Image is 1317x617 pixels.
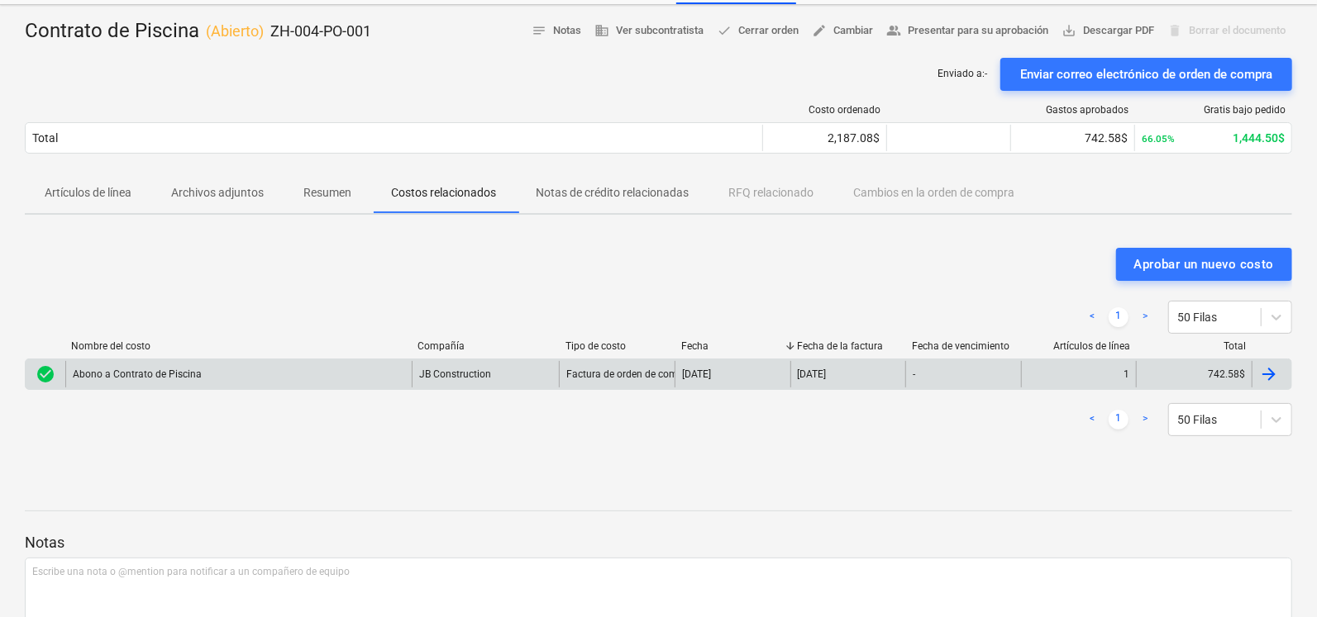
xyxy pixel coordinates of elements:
a: Previous page [1082,307,1102,327]
p: Artículos de línea [45,184,131,202]
span: Ver subcontratista [594,21,704,40]
div: Compañía [418,340,552,352]
div: Enviar correo electrónico de orden de compra [1020,64,1272,85]
span: edit [812,23,827,38]
p: Archivos adjuntos [171,184,264,202]
a: Previous page [1082,410,1102,430]
span: save_alt [1062,23,1076,38]
div: Fecha [681,340,784,352]
div: Fecha de vencimiento [913,340,1015,352]
span: done [717,23,732,38]
button: Ver subcontratista [588,18,710,44]
iframe: Chat Widget [1234,538,1317,617]
div: Artículos de línea [1028,340,1130,352]
div: Nombre del costo [71,340,404,352]
a: Next page [1135,410,1155,430]
span: check_circle [36,364,55,384]
div: Tipo de costo [565,340,668,352]
div: Total [32,131,58,145]
a: Next page [1135,307,1155,327]
span: Presentar para su aprobación [886,21,1048,40]
p: Costos relacionados [391,184,496,202]
button: Aprobar un nuevo costo [1116,248,1292,281]
div: Gratis bajo pedido [1142,104,1286,116]
div: Contrato de Piscina [25,18,371,45]
div: Gastos aprobados [1018,104,1129,116]
div: - [913,368,915,380]
span: Cerrar orden [717,21,799,40]
span: business [594,23,609,38]
button: Notas [525,18,588,44]
span: people_alt [886,23,901,38]
div: 742.58$ [1018,131,1128,145]
span: notes [532,23,546,38]
button: Presentar para su aprobación [880,18,1055,44]
small: 66.05% [1142,133,1175,145]
p: Notas [25,533,1292,553]
button: Descargar PDF [1055,18,1161,44]
p: Notas de crédito relacionadas [536,184,689,202]
div: La factura fue aprobada [36,364,55,384]
div: 1,444.50$ [1142,131,1285,145]
span: Cambiar [812,21,873,40]
div: 2,187.08$ [770,131,880,145]
div: Fecha de la factura [797,340,899,352]
div: Factura de orden de compra [566,368,693,380]
div: Total [1143,340,1246,352]
div: 1 [1124,368,1129,380]
div: Costo ordenado [770,104,880,116]
button: Cambiar [805,18,880,44]
button: Enviar correo electrónico de orden de compra [1000,58,1292,91]
div: Widget de chat [1234,538,1317,617]
span: Descargar PDF [1062,21,1154,40]
a: Page 1 is your current page [1109,307,1129,327]
div: [DATE] [798,368,827,380]
div: Aprobar un nuevo costo [1134,254,1274,275]
p: ( Abierto ) [206,21,264,41]
p: Resumen [303,184,351,202]
button: Cerrar orden [710,18,805,44]
span: Notas [532,21,581,40]
p: Enviado a : - [938,67,987,81]
div: JB Construction [419,368,491,380]
a: Page 1 is your current page [1109,410,1129,430]
div: Abono a Contrato de Piscina [73,368,202,380]
p: ZH-004-PO-001 [270,21,371,41]
div: [DATE] [682,368,711,380]
div: 742.58$ [1136,361,1252,387]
